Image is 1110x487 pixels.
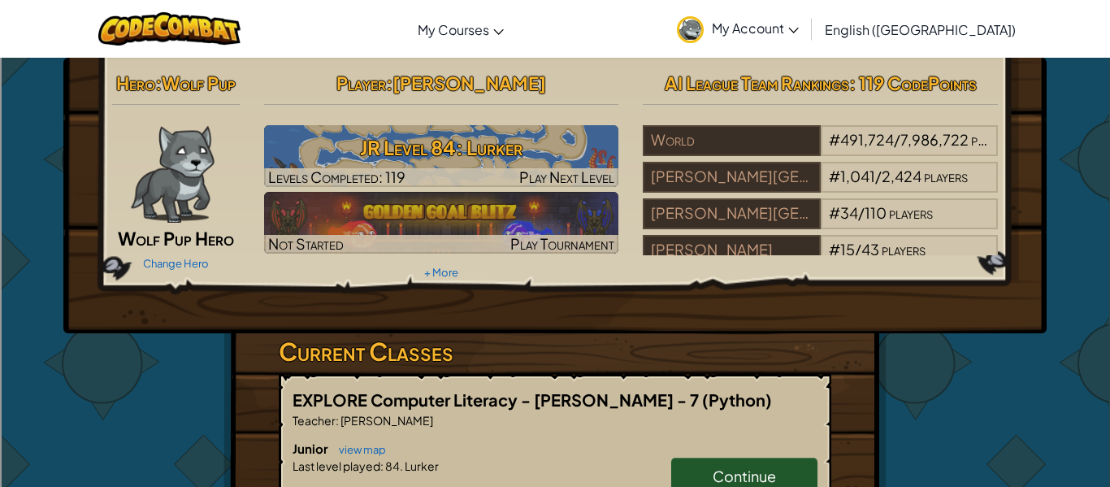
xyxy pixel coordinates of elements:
img: CodeCombat logo [98,12,241,46]
span: English ([GEOGRAPHIC_DATA]) [825,21,1016,38]
img: avatar [677,16,704,43]
h3: JR Level 84: Lurker [264,129,619,166]
a: My Account [669,3,807,54]
span: My Account [712,20,799,37]
a: My Courses [410,7,512,51]
a: Play Next Level [264,125,619,187]
span: My Courses [418,21,489,38]
a: English ([GEOGRAPHIC_DATA]) [817,7,1024,51]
